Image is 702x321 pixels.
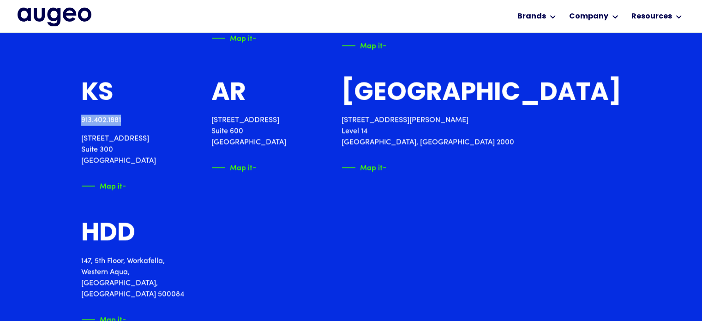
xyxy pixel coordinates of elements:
div: Map it [360,39,383,49]
a: Map itArrow symbol in bright green pointing right to indicate an active link. [211,163,255,172]
p: [STREET_ADDRESS] Suite 600 [GEOGRAPHIC_DATA] [211,115,286,148]
a: 913.402.1881 [81,116,121,124]
div: Map it [230,32,252,42]
div: Map it [360,161,383,171]
div: HDD [81,220,135,248]
div: AR [211,80,246,107]
div: Resources [631,11,672,22]
p: 147, 5th Floor, Workafella, Western Aqua, [GEOGRAPHIC_DATA], [GEOGRAPHIC_DATA] 500084 [81,255,189,300]
div: Brands [517,11,546,22]
p: [STREET_ADDRESS] Suite 300 [GEOGRAPHIC_DATA] [81,133,156,166]
img: Arrow symbol in bright green pointing right to indicate an active link. [383,41,396,50]
a: home [18,7,91,26]
img: Arrow symbol in bright green pointing right to indicate an active link. [252,163,266,172]
div: Company [569,11,608,22]
a: Map itArrow symbol in bright green pointing right to indicate an active link. [342,41,385,50]
p: [STREET_ADDRESS][PERSON_NAME] Level 14 [GEOGRAPHIC_DATA], [GEOGRAPHIC_DATA] 2000 [342,115,621,148]
img: Arrow symbol in bright green pointing right to indicate an active link. [252,33,266,43]
a: Map itArrow symbol in bright green pointing right to indicate an active link. [81,181,125,191]
img: Augeo's full logo in midnight blue. [18,7,91,26]
div: Map it [230,161,252,171]
img: Arrow symbol in bright green pointing right to indicate an active link. [383,163,396,172]
a: Map itArrow symbol in bright green pointing right to indicate an active link. [211,33,255,43]
img: Arrow symbol in bright green pointing right to indicate an active link. [122,181,136,191]
div: Map it [100,180,122,189]
div: KS [81,80,114,107]
a: Map itArrow symbol in bright green pointing right to indicate an active link. [342,163,385,172]
div: [GEOGRAPHIC_DATA] [342,80,621,107]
